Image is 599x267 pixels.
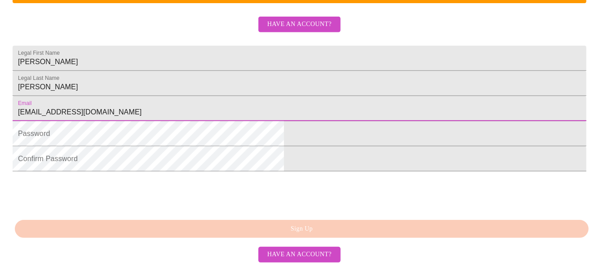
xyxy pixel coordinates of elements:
[256,250,343,258] a: Have an account?
[267,249,332,260] span: Have an account?
[13,176,149,211] iframe: reCAPTCHA
[258,247,341,263] button: Have an account?
[267,19,332,30] span: Have an account?
[258,17,341,32] button: Have an account?
[256,26,343,34] a: Have an account?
